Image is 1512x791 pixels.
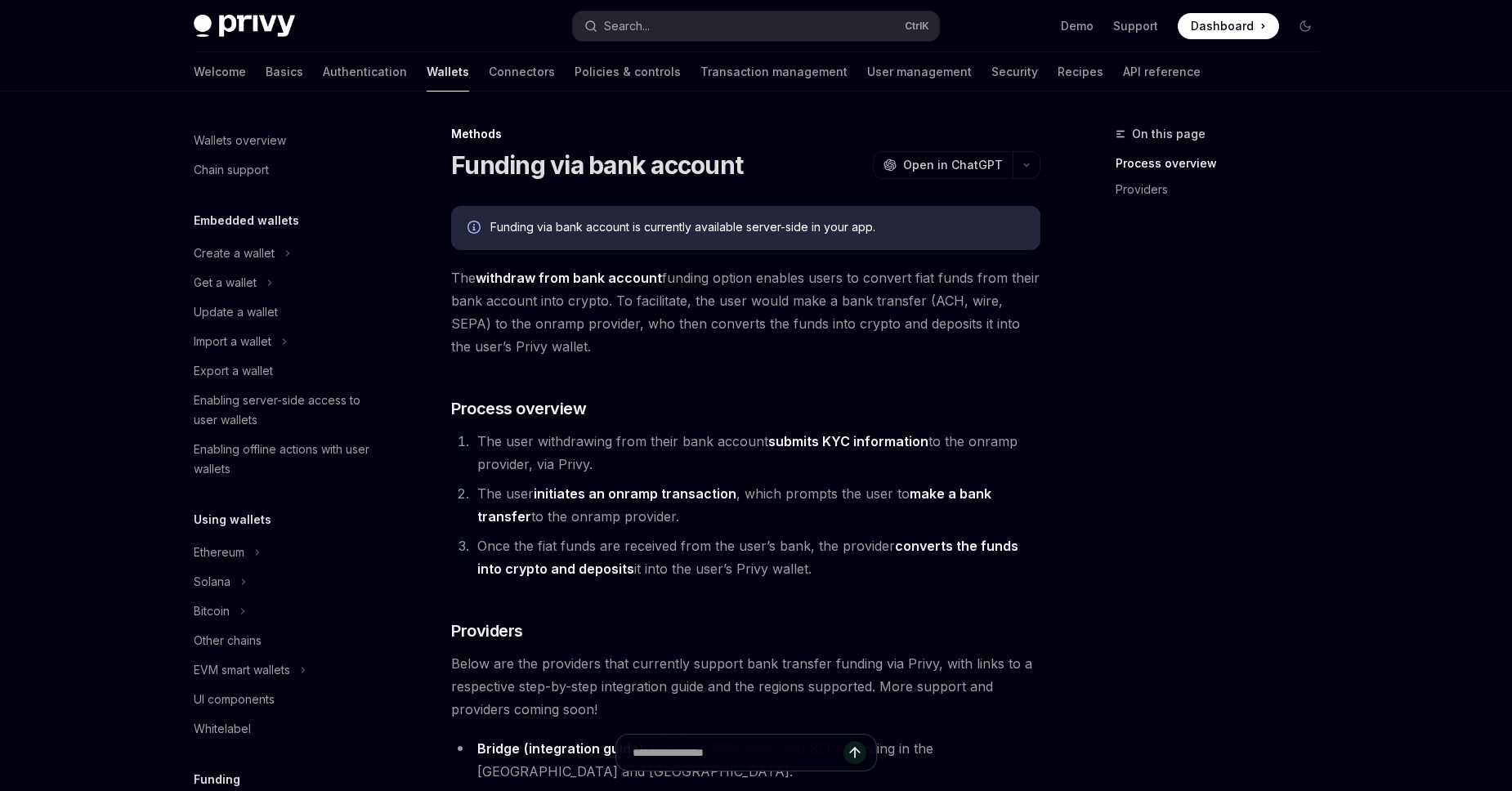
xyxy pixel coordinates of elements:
[472,482,1040,528] li: The user , which prompts the user to to the onramp provider.
[873,151,1013,179] button: Open in ChatGPT
[181,268,390,297] button: Toggle Get a wallet section
[1116,177,1331,203] a: Providers
[1061,18,1094,34] a: Demo
[181,714,390,744] a: Whitelabel
[1132,124,1206,144] span: On this page
[181,655,390,685] button: Toggle EVM smart wallets section
[867,52,972,92] a: User management
[194,391,380,430] div: Enabling server-side access to user wallets
[194,332,271,351] div: Import a wallet
[181,386,390,435] a: Enabling server-side access to user wallets
[1058,52,1103,92] a: Recipes
[573,11,939,41] button: Open search
[427,52,469,92] a: Wallets
[181,567,390,597] button: Toggle Solana section
[181,538,390,567] button: Toggle Ethereum section
[181,126,390,155] a: Wallets overview
[266,52,303,92] a: Basics
[181,239,390,268] button: Toggle Create a wallet section
[451,619,523,642] span: Providers
[633,735,843,771] input: Ask a question...
[194,631,262,650] div: Other chains
[451,397,586,420] span: Process overview
[604,16,650,36] div: Search...
[181,597,390,626] button: Toggle Bitcoin section
[905,20,929,33] span: Ctrl K
[472,430,1040,476] li: The user withdrawing from their bank account to the onramp provider, via Privy.
[194,440,380,479] div: Enabling offline actions with user wallets
[451,652,1040,721] span: Below are the providers that currently support bank transfer funding via Privy, with links to a r...
[194,543,244,562] div: Ethereum
[194,244,275,263] div: Create a wallet
[476,270,662,286] strong: withdraw from bank account
[490,219,1024,237] div: Funding via bank account is currently available server-side in your app.
[1191,18,1254,34] span: Dashboard
[451,150,743,180] h1: Funding via bank account
[194,302,278,322] div: Update a wallet
[451,266,1040,358] span: The funding option enables users to convert fiat funds from their bank account into crypto. To fa...
[1178,13,1279,39] a: Dashboard
[194,361,273,381] div: Export a wallet
[194,601,230,621] div: Bitcoin
[194,510,271,530] h5: Using wallets
[903,157,1003,173] span: Open in ChatGPT
[1116,150,1331,177] a: Process overview
[575,52,681,92] a: Policies & controls
[194,131,286,150] div: Wallets overview
[194,273,257,293] div: Get a wallet
[181,685,390,714] a: UI components
[181,155,390,185] a: Chain support
[194,15,295,38] img: dark logo
[181,297,390,327] a: Update a wallet
[194,52,246,92] a: Welcome
[181,356,390,386] a: Export a wallet
[194,719,251,739] div: Whitelabel
[181,327,390,356] button: Toggle Import a wallet section
[768,433,928,449] strong: submits KYC information
[451,126,1040,142] div: Methods
[194,211,299,230] h5: Embedded wallets
[194,160,269,180] div: Chain support
[194,690,275,709] div: UI components
[991,52,1038,92] a: Security
[323,52,407,92] a: Authentication
[1123,52,1201,92] a: API reference
[194,660,290,680] div: EVM smart wallets
[489,52,555,92] a: Connectors
[1113,18,1158,34] a: Support
[194,572,230,592] div: Solana
[534,485,736,502] strong: initiates an onramp transaction
[472,534,1040,580] li: Once the fiat funds are received from the user’s bank, the provider it into the user’s Privy wallet.
[181,626,390,655] a: Other chains
[181,435,390,484] a: Enabling offline actions with user wallets
[700,52,848,92] a: Transaction management
[1292,13,1318,39] button: Toggle dark mode
[194,770,240,789] h5: Funding
[843,741,866,764] button: Send message
[467,221,484,237] svg: Info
